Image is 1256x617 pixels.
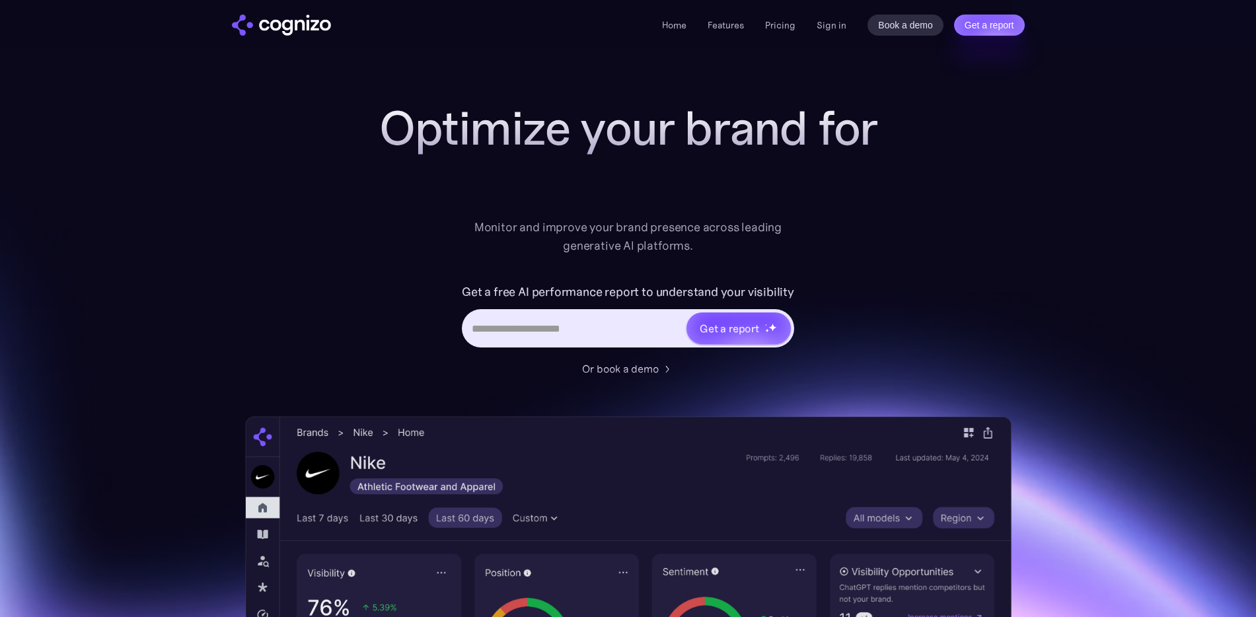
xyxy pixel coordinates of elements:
[765,19,795,31] a: Pricing
[462,281,794,354] form: Hero URL Input Form
[685,311,792,345] a: Get a reportstarstarstar
[868,15,943,36] a: Book a demo
[765,328,770,333] img: star
[582,361,659,377] div: Or book a demo
[364,102,893,155] h1: Optimize your brand for
[466,218,791,255] div: Monitor and improve your brand presence across leading generative AI platforms.
[462,281,794,303] label: Get a free AI performance report to understand your visibility
[232,15,331,36] img: cognizo logo
[765,324,767,326] img: star
[817,17,846,33] a: Sign in
[232,15,331,36] a: home
[700,320,759,336] div: Get a report
[582,361,675,377] a: Or book a demo
[768,323,777,332] img: star
[662,19,686,31] a: Home
[708,19,744,31] a: Features
[954,15,1025,36] a: Get a report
